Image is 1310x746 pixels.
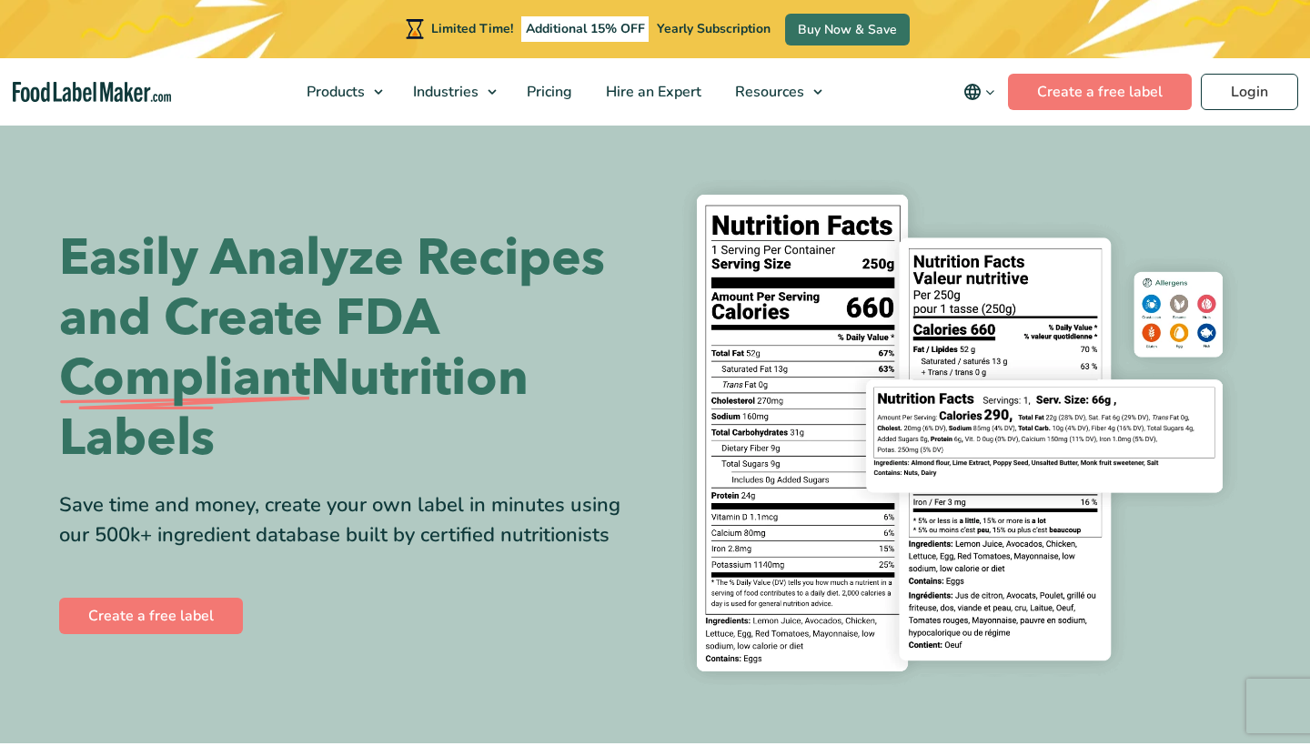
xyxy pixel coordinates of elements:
[1008,74,1192,110] a: Create a free label
[59,228,641,469] h1: Easily Analyze Recipes and Create FDA Nutrition Labels
[290,58,392,126] a: Products
[408,82,480,102] span: Industries
[59,490,641,550] div: Save time and money, create your own label in minutes using our 500k+ ingredient database built b...
[657,20,771,37] span: Yearly Subscription
[785,14,910,45] a: Buy Now & Save
[59,598,243,634] a: Create a free label
[431,20,513,37] span: Limited Time!
[301,82,367,102] span: Products
[521,16,650,42] span: Additional 15% OFF
[59,348,310,408] span: Compliant
[397,58,506,126] a: Industries
[510,58,585,126] a: Pricing
[1201,74,1298,110] a: Login
[589,58,714,126] a: Hire an Expert
[730,82,806,102] span: Resources
[521,82,574,102] span: Pricing
[719,58,831,126] a: Resources
[600,82,703,102] span: Hire an Expert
